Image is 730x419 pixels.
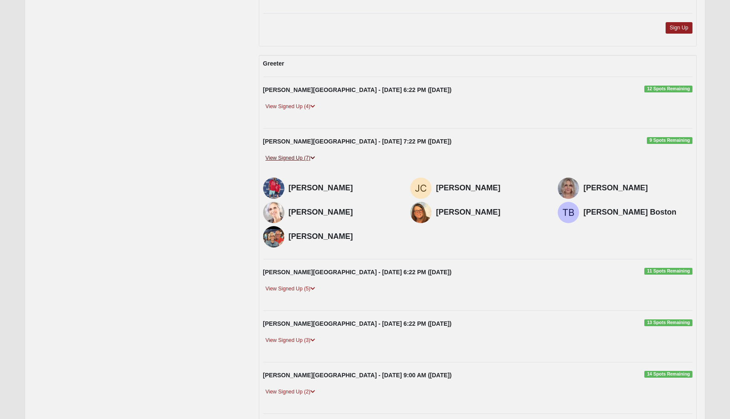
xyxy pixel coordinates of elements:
[263,178,284,199] img: Jennifer Dunn
[263,284,318,293] a: View Signed Up (5)
[289,184,398,193] h4: [PERSON_NAME]
[644,268,692,275] span: 11 Spots Remaining
[644,319,692,326] span: 13 Spots Remaining
[263,336,318,345] a: View Signed Up (3)
[289,232,398,241] h4: [PERSON_NAME]
[410,178,432,199] img: John Carroll
[583,208,692,217] h4: [PERSON_NAME] Boston
[263,102,318,111] a: View Signed Up (4)
[436,184,545,193] h4: [PERSON_NAME]
[263,60,284,67] strong: Greeter
[263,320,452,327] strong: [PERSON_NAME][GEOGRAPHIC_DATA] - [DATE] 6:22 PM ([DATE])
[263,387,318,396] a: View Signed Up (2)
[644,86,692,92] span: 12 Spots Remaining
[263,86,452,93] strong: [PERSON_NAME][GEOGRAPHIC_DATA] - [DATE] 6:22 PM ([DATE])
[647,137,692,144] span: 9 Spots Remaining
[263,226,284,247] img: Patsy Killingsworth
[263,138,452,145] strong: [PERSON_NAME][GEOGRAPHIC_DATA] - [DATE] 7:22 PM ([DATE])
[558,202,579,223] img: Trisha Boston
[666,22,693,34] a: Sign Up
[263,269,452,276] strong: [PERSON_NAME][GEOGRAPHIC_DATA] - [DATE] 6:22 PM ([DATE])
[263,202,284,223] img: Julianne Smith
[263,154,318,163] a: View Signed Up (7)
[644,371,692,378] span: 14 Spots Remaining
[410,202,432,223] img: Shawna Bowers
[558,178,579,199] img: Carrie Farmer
[289,208,398,217] h4: [PERSON_NAME]
[583,184,692,193] h4: [PERSON_NAME]
[263,372,452,379] strong: [PERSON_NAME][GEOGRAPHIC_DATA] - [DATE] 9:00 AM ([DATE])
[436,208,545,217] h4: [PERSON_NAME]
